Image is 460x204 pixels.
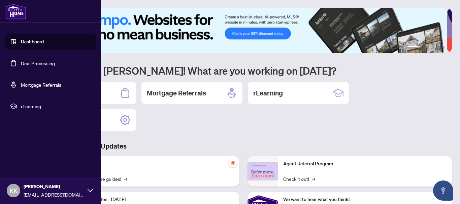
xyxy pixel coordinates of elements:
[147,88,206,98] h2: Mortgage Referrals
[283,175,315,182] a: Check it out!→
[5,3,26,19] img: logo
[283,160,447,168] p: Agent Referral Program
[432,46,434,49] button: 4
[21,60,55,66] a: Deal Processing
[35,64,452,77] h1: Welcome back [PERSON_NAME]! What are you working on [DATE]?
[442,46,445,49] button: 6
[35,8,447,53] img: Slide 0
[124,175,127,182] span: →
[253,88,283,98] h2: rLearning
[24,191,84,198] span: [EMAIL_ADDRESS][DOMAIN_NAME]
[21,103,91,110] span: rLearning
[248,162,278,181] img: Agent Referral Program
[312,175,315,182] span: →
[71,196,234,203] p: Platform Updates - [DATE]
[421,46,424,49] button: 2
[21,82,61,88] a: Mortgage Referrals
[35,141,452,151] h3: Brokerage & Industry Updates
[9,186,18,195] span: KK
[71,160,234,168] p: Self-Help
[433,180,453,201] button: Open asap
[283,196,447,203] p: We want to hear what you think!
[229,159,237,167] span: pushpin
[426,46,429,49] button: 3
[407,46,418,49] button: 1
[24,183,84,190] span: [PERSON_NAME]
[21,39,44,45] a: Dashboard
[437,46,440,49] button: 5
